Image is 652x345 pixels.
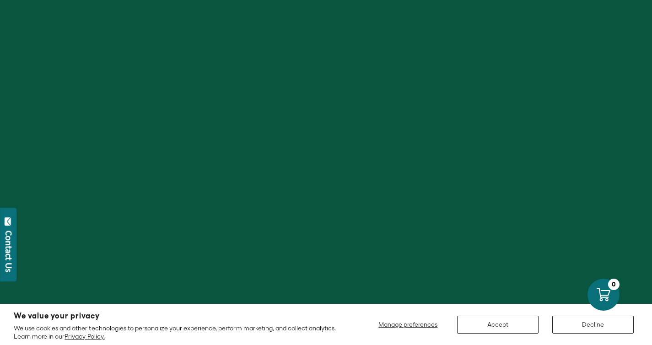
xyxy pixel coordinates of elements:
span: Manage preferences [378,321,437,328]
p: We use cookies and other technologies to personalize your experience, perform marketing, and coll... [14,324,342,340]
button: Decline [552,316,634,334]
button: Manage preferences [373,316,443,334]
div: Contact Us [4,231,13,272]
h2: We value your privacy [14,312,342,320]
div: 0 [608,279,620,290]
a: Privacy Policy. [65,333,104,340]
button: Accept [457,316,539,334]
